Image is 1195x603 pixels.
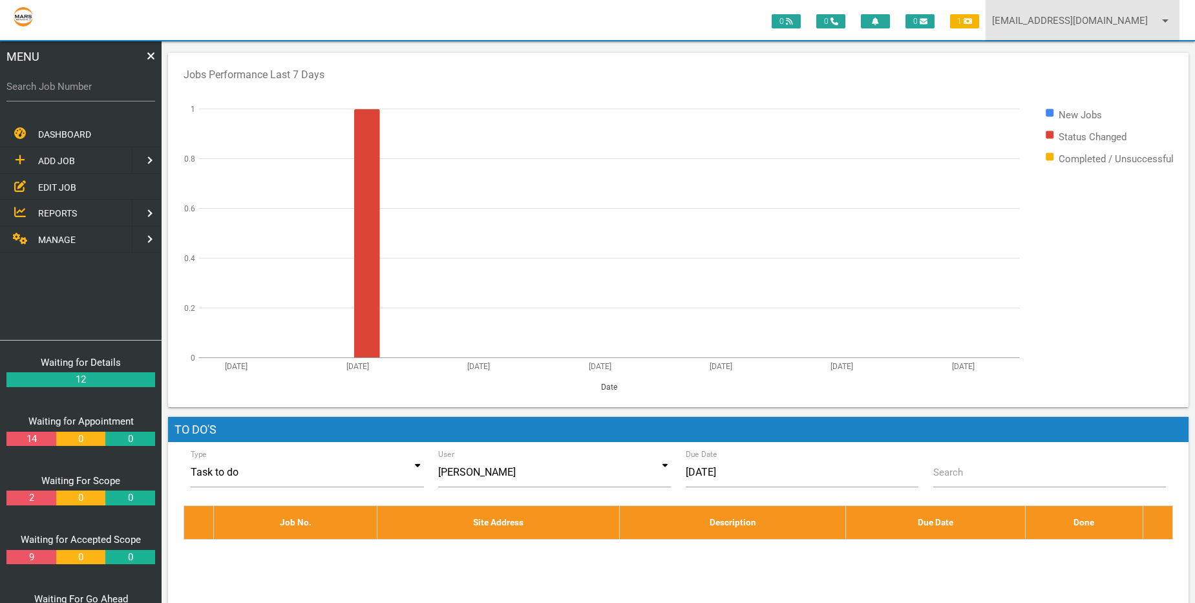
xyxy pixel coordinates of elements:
[21,534,141,545] a: Waiting for Accepted Scope
[225,361,248,370] text: [DATE]
[686,449,717,460] label: Due Date
[38,129,91,140] span: DASHBOARD
[38,235,76,245] span: MANAGE
[933,465,963,480] label: Search
[772,14,801,28] span: 0
[41,357,121,368] a: Waiting for Details
[56,550,105,565] a: 0
[105,491,154,505] a: 0
[6,550,56,565] a: 9
[620,506,846,539] th: Description
[846,506,1026,539] th: Due Date
[105,432,154,447] a: 0
[191,104,195,113] text: 1
[13,6,34,27] img: s3file
[105,550,154,565] a: 0
[28,416,134,427] a: Waiting for Appointment
[1026,506,1143,539] th: Done
[830,361,853,370] text: [DATE]
[184,303,195,312] text: 0.2
[346,361,369,370] text: [DATE]
[41,475,120,487] a: Waiting For Scope
[1059,153,1174,164] text: Completed / Unsuccessful
[56,432,105,447] a: 0
[214,506,377,539] th: Job No.
[950,14,979,28] span: 1
[589,361,611,370] text: [DATE]
[168,417,1189,443] h1: To Do's
[191,449,207,460] label: Type
[6,491,56,505] a: 2
[438,449,454,460] label: User
[6,372,155,387] a: 12
[56,491,105,505] a: 0
[816,14,845,28] span: 0
[377,506,620,539] th: Site Address
[184,69,324,81] text: Jobs Performance Last 7 Days
[6,79,155,94] label: Search Job Number
[467,361,490,370] text: [DATE]
[710,361,732,370] text: [DATE]
[6,432,56,447] a: 14
[38,156,75,166] span: ADD JOB
[191,353,195,362] text: 0
[38,182,76,192] span: EDIT JOB
[6,48,39,65] span: MENU
[184,253,195,262] text: 0.4
[184,204,195,213] text: 0.6
[601,382,617,391] text: Date
[38,208,77,218] span: REPORTS
[952,361,975,370] text: [DATE]
[905,14,935,28] span: 0
[184,154,195,163] text: 0.8
[1059,109,1102,120] text: New Jobs
[1059,131,1126,142] text: Status Changed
